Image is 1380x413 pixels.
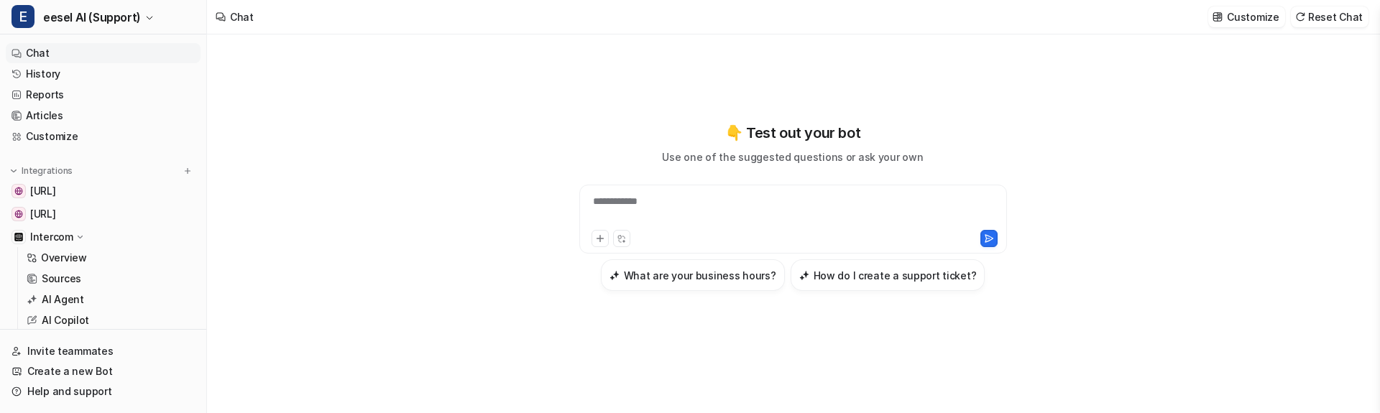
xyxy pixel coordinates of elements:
[6,164,77,178] button: Integrations
[6,181,201,201] a: docs.eesel.ai[URL]
[21,289,201,310] a: AI Agent
[624,268,776,283] h3: What are your business hours?
[6,204,201,224] a: www.eesel.ai[URL]
[6,85,201,105] a: Reports
[6,381,201,402] a: Help and support
[230,9,254,24] div: Chat
[6,361,201,381] a: Create a new Bot
[183,166,193,176] img: menu_add.svg
[21,248,201,268] a: Overview
[21,310,201,330] a: AI Copilot
[1295,11,1305,22] img: reset
[6,43,201,63] a: Chat
[41,251,87,265] p: Overview
[1227,9,1279,24] p: Customize
[662,149,923,164] p: Use one of the suggested questions or ask your own
[9,166,19,176] img: expand menu
[601,259,785,291] button: What are your business hours?What are your business hours?
[6,64,201,84] a: History
[43,7,141,27] span: eesel AI (Support)
[42,292,84,307] p: AI Agent
[14,187,23,195] img: docs.eesel.ai
[11,5,34,28] span: E
[609,270,620,281] img: What are your business hours?
[30,184,56,198] span: [URL]
[14,210,23,218] img: www.eesel.ai
[14,233,23,241] img: Intercom
[814,268,977,283] h3: How do I create a support ticket?
[42,272,81,286] p: Sources
[6,341,201,361] a: Invite teammates
[42,313,89,328] p: AI Copilot
[30,207,56,221] span: [URL]
[1213,11,1223,22] img: customize
[791,259,985,291] button: How do I create a support ticket?How do I create a support ticket?
[799,270,809,281] img: How do I create a support ticket?
[22,165,73,177] p: Integrations
[6,126,201,147] a: Customize
[30,230,73,244] p: Intercom
[725,122,860,144] p: 👇 Test out your bot
[6,106,201,126] a: Articles
[1291,6,1368,27] button: Reset Chat
[1208,6,1284,27] button: Customize
[21,269,201,289] a: Sources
